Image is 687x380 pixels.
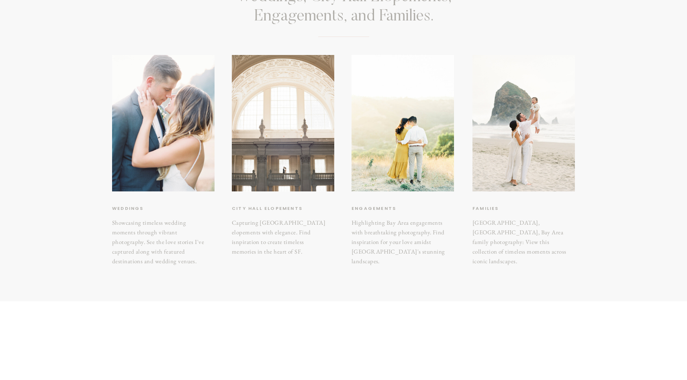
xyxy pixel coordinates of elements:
a: Engagements [352,205,425,213]
a: Families [472,205,551,213]
h3: Showcasing timeless wedding moments through vibrant photography. See the love stories I've captur... [112,218,210,246]
h3: Capturing [GEOGRAPHIC_DATA] elopements with elegance. Find isnpiration to create timeless memorie... [232,218,329,246]
a: [GEOGRAPHIC_DATA], [GEOGRAPHIC_DATA], Bay Area family photography: View this collection of timele... [472,218,570,261]
a: weddings [112,205,180,213]
a: City hall elopements [232,205,312,213]
h3: Highlighting Bay Area engagements with breathtaking photography. Find inspiration for your love a... [352,218,449,261]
